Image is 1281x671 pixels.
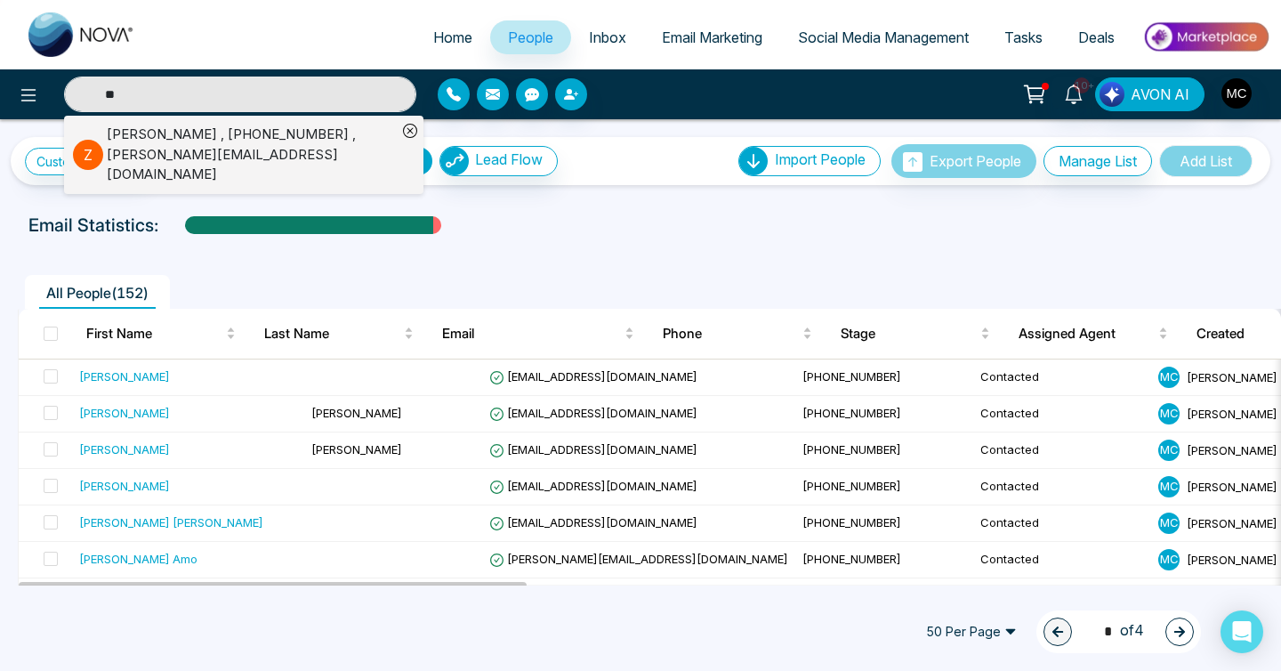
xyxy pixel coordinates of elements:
th: Last Name [250,309,428,359]
span: [PERSON_NAME] [311,442,402,457]
span: M C [1158,549,1180,570]
span: M C [1158,367,1180,388]
a: Deals [1060,20,1132,54]
img: Lead Flow [440,147,469,175]
span: [PERSON_NAME] [1187,552,1277,566]
span: AVON AI [1131,84,1189,105]
span: Home [433,28,472,46]
span: [PHONE_NUMBER] [802,552,901,566]
span: 10+ [1074,77,1090,93]
span: M C [1158,476,1180,497]
a: Lead FlowLead Flow [432,146,558,176]
th: Phone [649,309,826,359]
span: 50 Per Page [914,618,1029,646]
span: M C [1158,403,1180,424]
div: Open Intercom Messenger [1221,610,1263,653]
span: Deals [1078,28,1115,46]
td: Contacted [973,360,1151,396]
div: [PERSON_NAME] [PERSON_NAME] [79,513,263,531]
span: [PERSON_NAME] [1187,515,1277,530]
span: [EMAIL_ADDRESS][DOMAIN_NAME] [489,369,697,384]
span: Export People [930,152,1021,170]
span: [EMAIL_ADDRESS][DOMAIN_NAME] [489,479,697,493]
span: Lead Flow [475,150,543,168]
a: Home [415,20,490,54]
span: [PERSON_NAME] [311,406,402,420]
td: Contacted [973,542,1151,578]
a: Email Marketing [644,20,780,54]
a: Inbox [571,20,644,54]
button: Lead Flow [439,146,558,176]
span: [EMAIL_ADDRESS][DOMAIN_NAME] [489,515,697,530]
span: [PHONE_NUMBER] [802,515,901,530]
span: M C [1158,440,1180,461]
img: Lead Flow [1100,82,1124,107]
span: Stage [841,323,977,344]
button: Export People [891,144,1036,178]
span: First Name [86,323,222,344]
td: Contacted [973,396,1151,433]
span: [PHONE_NUMBER] [802,479,901,493]
span: Email Marketing [662,28,762,46]
div: [PERSON_NAME] [79,404,170,422]
span: [PHONE_NUMBER] [802,406,901,420]
span: M C [1158,513,1180,534]
span: Last Name [264,323,400,344]
span: [EMAIL_ADDRESS][DOMAIN_NAME] [489,406,697,420]
a: Social Media Management [780,20,987,54]
span: Assigned Agent [1019,323,1155,344]
td: Contacted [973,578,1151,615]
button: AVON AI [1095,77,1204,111]
span: Inbox [589,28,626,46]
span: Import People [775,150,866,168]
div: [PERSON_NAME] , [PHONE_NUMBER] , [PERSON_NAME][EMAIL_ADDRESS][DOMAIN_NAME] [107,125,397,185]
span: [PERSON_NAME] [1187,369,1277,384]
span: [PHONE_NUMBER] [802,369,901,384]
div: [PERSON_NAME] [79,477,170,495]
div: [PERSON_NAME] [79,368,170,385]
a: Tasks [987,20,1060,54]
a: Custom Filter [25,148,150,175]
span: Phone [663,323,799,344]
img: Nova CRM Logo [28,12,135,57]
th: Email [428,309,649,359]
button: Manage List [1043,146,1152,176]
span: Social Media Management [798,28,969,46]
div: [PERSON_NAME] [79,441,170,458]
a: People [490,20,571,54]
th: First Name [72,309,250,359]
span: [PERSON_NAME] [1187,442,1277,457]
span: [EMAIL_ADDRESS][DOMAIN_NAME] [489,442,697,457]
span: All People ( 152 ) [39,284,156,302]
span: of 4 [1093,619,1144,643]
th: Stage [826,309,1004,359]
span: [PHONE_NUMBER] [802,442,901,457]
td: Contacted [973,433,1151,469]
span: Tasks [1004,28,1043,46]
p: Email Statistics: [28,212,158,238]
span: [PERSON_NAME] [1187,479,1277,493]
td: Contacted [973,505,1151,542]
div: [PERSON_NAME] Amo [79,550,197,568]
span: [PERSON_NAME][EMAIL_ADDRESS][DOMAIN_NAME] [489,552,788,566]
span: People [508,28,553,46]
p: Z [73,140,103,170]
img: Market-place.gif [1141,17,1270,57]
span: Email [442,323,621,344]
td: Contacted [973,469,1151,505]
th: Assigned Agent [1004,309,1182,359]
a: 10+ [1052,77,1095,109]
img: User Avatar [1221,78,1252,109]
span: [PERSON_NAME] [1187,406,1277,420]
